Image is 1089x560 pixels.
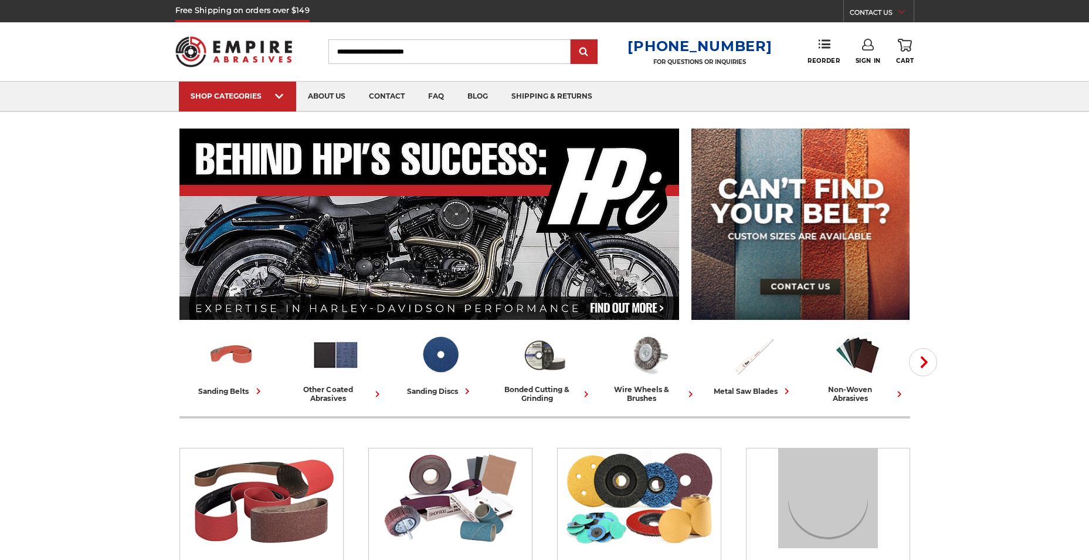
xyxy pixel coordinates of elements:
[810,385,905,403] div: non-woven abrasives
[808,39,840,64] a: Reorder
[289,385,384,403] div: other coated abrasives
[179,129,680,320] img: Banner for an interview featuring Horsepower Inc who makes Harley performance upgrades featured o...
[714,385,793,397] div: metal saw blades
[706,330,801,397] a: metal saw blades
[199,385,264,397] div: sanding belts
[296,82,357,112] a: about us
[500,82,604,112] a: shipping & returns
[778,448,878,548] img: Bonded Cutting & Grinding
[311,330,360,379] img: Other Coated Abrasives
[602,385,697,403] div: wire wheels & brushes
[520,330,569,379] img: Bonded Cutting & Grinding
[416,330,464,379] img: Sanding Discs
[850,6,914,22] a: CONTACT US
[289,330,384,403] a: other coated abrasives
[357,82,416,112] a: contact
[729,330,778,379] img: Metal Saw Blades
[833,330,882,379] img: Non-woven Abrasives
[456,82,500,112] a: blog
[856,57,881,65] span: Sign In
[627,38,772,55] a: [PHONE_NUMBER]
[625,330,673,379] img: Wire Wheels & Brushes
[909,348,937,376] button: Next
[572,41,596,64] input: Submit
[691,129,910,320] img: promo banner for custom belts.
[191,92,284,100] div: SHOP CATEGORIES
[374,448,526,548] img: Other Coated Abrasives
[810,330,905,403] a: non-woven abrasives
[175,29,293,75] img: Empire Abrasives
[497,330,592,403] a: bonded cutting & grinding
[407,385,473,397] div: sanding discs
[393,330,488,397] a: sanding discs
[207,330,256,379] img: Sanding Belts
[627,58,772,66] p: FOR QUESTIONS OR INQUIRIES
[602,330,697,403] a: wire wheels & brushes
[416,82,456,112] a: faq
[808,57,840,65] span: Reorder
[896,57,914,65] span: Cart
[563,448,715,548] img: Sanding Discs
[896,39,914,65] a: Cart
[185,448,337,548] img: Sanding Belts
[497,385,592,403] div: bonded cutting & grinding
[184,330,279,397] a: sanding belts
